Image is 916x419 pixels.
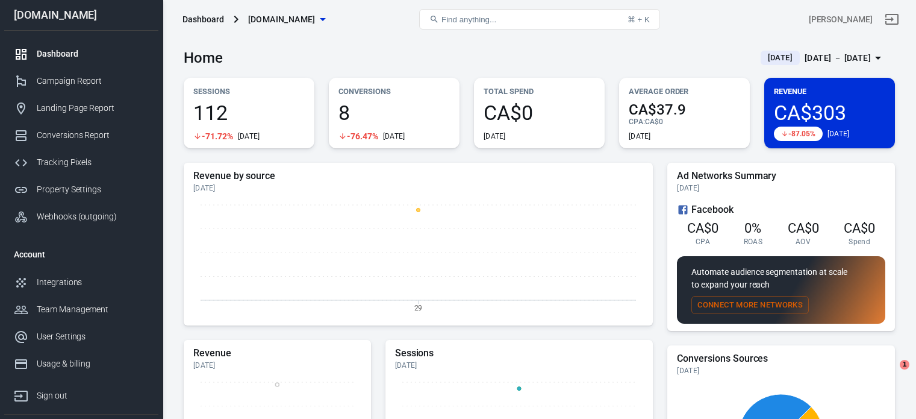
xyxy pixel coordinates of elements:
[4,95,158,122] a: Landing Page Report
[37,303,149,316] div: Team Management
[37,183,149,196] div: Property Settings
[37,75,149,87] div: Campaign Report
[4,240,158,269] li: Account
[182,13,224,25] div: Dashboard
[37,102,149,115] div: Landing Page Report
[677,183,885,193] div: [DATE]
[796,237,811,247] span: AOV
[193,102,305,123] span: 112
[805,51,871,66] div: [DATE] － [DATE]
[849,237,870,247] span: Spend
[193,361,361,370] div: [DATE]
[677,170,885,182] h5: Ad Networks Summary
[744,221,761,236] span: 0%
[751,48,895,68] button: [DATE][DATE] － [DATE]
[4,10,158,20] div: [DOMAIN_NAME]
[338,85,450,98] p: Conversions
[691,296,809,315] button: Connect More Networks
[844,221,875,236] span: CA$0
[395,361,644,370] div: [DATE]
[788,130,815,137] span: -87.05%
[696,237,710,247] span: CPA
[37,129,149,142] div: Conversions Report
[629,102,740,117] span: CA$37.9
[193,347,361,359] h5: Revenue
[193,85,305,98] p: Sessions
[691,266,871,291] p: Automate audience segmentation at scale to expand your reach
[774,102,885,123] span: CA$303
[441,15,496,24] span: Find anything...
[645,118,663,126] span: CA$0
[37,276,149,289] div: Integrations
[744,237,762,247] span: ROAS
[37,210,149,223] div: Webhooks (outgoing)
[347,132,378,140] span: -76.47%
[243,8,330,31] button: [DOMAIN_NAME]
[763,52,797,64] span: [DATE]
[4,122,158,149] a: Conversions Report
[484,85,595,98] p: Total Spend
[875,360,904,389] iframe: Intercom live chat
[677,203,689,217] svg: Facebook Ads
[4,176,158,203] a: Property Settings
[338,102,450,123] span: 8
[687,221,718,236] span: CA$0
[677,353,885,365] h5: Conversions Sources
[238,131,260,141] div: [DATE]
[809,13,873,26] div: Account id: C21CTY1k
[4,68,158,95] a: Campaign Report
[4,203,158,230] a: Webhooks (outgoing)
[4,377,158,409] a: Sign out
[184,49,223,66] h3: Home
[4,323,158,350] a: User Settings
[193,183,643,193] div: [DATE]
[4,40,158,68] a: Dashboard
[788,221,819,236] span: CA$0
[419,9,660,30] button: Find anything...⌘ + K
[629,85,740,98] p: Average Order
[628,15,650,24] div: ⌘ + K
[395,347,644,359] h5: Sessions
[383,131,405,141] div: [DATE]
[37,330,149,343] div: User Settings
[4,149,158,176] a: Tracking Pixels
[414,303,423,312] tspan: 29
[484,102,595,123] span: CA$0
[900,360,909,370] span: 1
[4,296,158,323] a: Team Management
[677,203,885,217] div: Facebook
[37,389,149,402] div: Sign out
[37,48,149,60] div: Dashboard
[4,269,158,296] a: Integrations
[37,358,149,370] div: Usage & billing
[193,170,643,182] h5: Revenue by source
[827,129,850,139] div: [DATE]
[629,131,651,141] div: [DATE]
[484,131,506,141] div: [DATE]
[248,12,316,27] span: taniatheherbalist.com
[37,156,149,169] div: Tracking Pixels
[774,85,885,98] p: Revenue
[677,366,885,376] div: [DATE]
[629,118,645,126] span: CPA :
[202,132,233,140] span: -71.72%
[877,5,906,34] a: Sign out
[4,350,158,377] a: Usage & billing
